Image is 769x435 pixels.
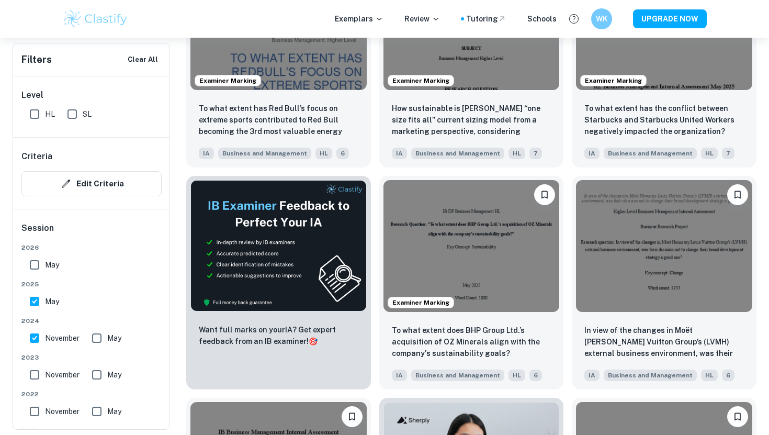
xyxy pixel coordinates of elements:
button: Bookmark [727,406,748,427]
a: Tutoring [466,13,506,25]
button: Edit Criteria [21,171,162,196]
span: HL [315,148,332,159]
p: To what extent does BHP Group Ltd.’s acquisition of OZ Minerals align with the company's sustaina... [392,325,551,359]
p: To what extent has the conflict between Starbucks and Starbucks United Workers negatively impacte... [584,103,744,137]
button: WK [591,8,612,29]
span: HL [701,148,718,159]
span: IA [392,148,407,159]
span: IA [584,370,600,381]
span: Business and Management [411,370,504,381]
button: Bookmark [534,184,555,205]
h6: Level [21,89,162,102]
img: Business and Management IA example thumbnail: To what extent does BHP Group Ltd.’s acq [383,180,560,312]
span: Examiner Marking [581,76,646,85]
span: May [107,369,121,381]
p: Want full marks on your IA ? Get expert feedback from an IB examiner! [199,324,358,347]
button: Bookmark [342,406,363,427]
h6: Session [21,222,162,243]
p: Exemplars [335,13,383,25]
span: May [45,259,59,271]
button: Bookmark [727,184,748,205]
span: Examiner Marking [195,76,261,85]
span: 6 [336,148,349,159]
span: 2024 [21,316,162,326]
span: November [45,406,80,417]
span: 7 [529,148,542,159]
span: 2023 [21,353,162,362]
span: HL [701,370,718,381]
button: Clear All [125,52,161,68]
span: SL [83,108,92,120]
img: Business and Management IA example thumbnail: In view of the changes in Moët Hennessy [576,180,752,312]
span: Examiner Marking [388,298,454,307]
span: Business and Management [218,148,311,159]
span: 🎯 [309,337,318,345]
span: Business and Management [604,370,697,381]
span: HL [45,108,55,120]
span: Business and Management [604,148,697,159]
p: In view of the changes in Moët Hennessy Louis Vuitton Group’s (LVMH) external business environmen... [584,325,744,360]
span: Business and Management [411,148,504,159]
span: 2025 [21,280,162,289]
p: To what extent has Red Bull’s focus on extreme sports contributed to Red Bull becoming the 3rd mo... [199,103,358,138]
span: HL [508,148,525,159]
button: UPGRADE NOW [633,9,707,28]
h6: WK [596,13,608,25]
a: BookmarkIn view of the changes in Moët Hennessy Louis Vuitton Group’s (LVMH) external business en... [572,176,756,389]
span: May [107,332,121,344]
span: Examiner Marking [388,76,454,85]
span: 6 [722,370,734,381]
span: IA [199,148,214,159]
a: ThumbnailWant full marks on yourIA? Get expert feedback from an IB examiner! [186,176,371,389]
span: IA [392,370,407,381]
span: November [45,332,80,344]
span: IA [584,148,600,159]
span: HL [508,370,525,381]
img: Thumbnail [190,180,367,311]
span: 7 [722,148,734,159]
a: Examiner MarkingBookmarkTo what extent does BHP Group Ltd.’s acquisition of OZ Minerals align wit... [379,176,564,389]
p: Review [404,13,440,25]
span: 2022 [21,389,162,399]
span: May [45,296,59,307]
p: How sustainable is Brandy Melville’s “one size fits all” current sizing model from a marketing pe... [392,103,551,138]
h6: Filters [21,52,52,67]
span: May [107,406,121,417]
a: Schools [527,13,557,25]
h6: Criteria [21,150,52,163]
span: November [45,369,80,381]
span: 6 [529,370,542,381]
span: 2026 [21,243,162,252]
button: Help and Feedback [565,10,583,28]
img: Clastify logo [62,8,129,29]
